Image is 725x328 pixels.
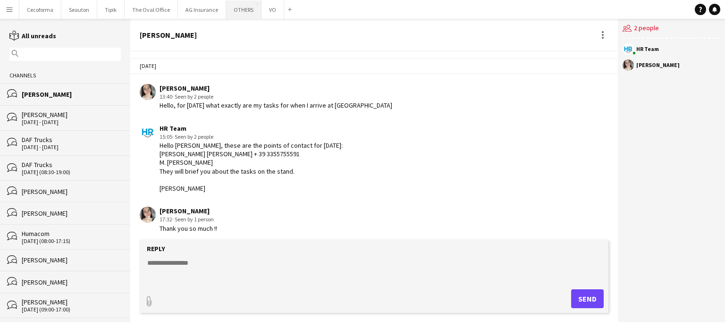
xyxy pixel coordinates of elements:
[22,90,121,99] div: [PERSON_NAME]
[22,119,121,126] div: [DATE] - [DATE]
[160,124,343,133] div: HR Team
[9,32,56,40] a: All unreads
[22,169,121,176] div: [DATE] (08:30-19:00)
[130,58,618,74] div: [DATE]
[160,215,217,224] div: 17:32
[160,101,392,109] div: Hello, for [DATE] what exactly are my tasks for when I arrive at [GEOGRAPHIC_DATA]
[147,244,165,253] label: Reply
[61,0,97,19] button: Seauton
[261,0,284,19] button: VO
[22,144,121,151] div: [DATE] - [DATE]
[172,216,214,223] span: · Seen by 1 person
[226,0,261,19] button: OTHERS
[571,289,604,308] button: Send
[160,93,392,101] div: 13:40
[22,298,121,306] div: [PERSON_NAME]
[22,160,121,169] div: DAF Trucks
[160,141,343,193] div: Hello [PERSON_NAME], these are the points of contact for [DATE]: [PERSON_NAME] [PERSON_NAME] + 39...
[178,0,226,19] button: AG Insurance
[636,46,659,52] div: HR Team
[160,224,217,233] div: Thank you so much !!
[22,238,121,244] div: [DATE] (08:00-17:15)
[172,93,213,100] span: · Seen by 2 people
[125,0,178,19] button: The Oval Office
[160,133,343,141] div: 15:05
[22,110,121,119] div: [PERSON_NAME]
[22,278,121,286] div: [PERSON_NAME]
[160,207,217,215] div: [PERSON_NAME]
[636,62,680,68] div: [PERSON_NAME]
[22,256,121,264] div: [PERSON_NAME]
[22,209,121,218] div: [PERSON_NAME]
[19,0,61,19] button: Cecoforma
[22,187,121,196] div: [PERSON_NAME]
[97,0,125,19] button: Tipik
[623,19,720,39] div: 2 people
[22,135,121,144] div: DAF Trucks
[172,133,213,140] span: · Seen by 2 people
[160,84,392,93] div: [PERSON_NAME]
[22,229,121,238] div: Humacom
[140,31,197,39] div: [PERSON_NAME]
[22,306,121,313] div: [DATE] (09:00-17:00)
